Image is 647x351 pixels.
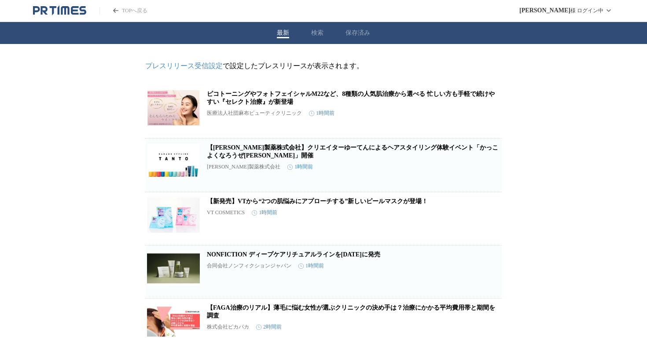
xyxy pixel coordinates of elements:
p: [PERSON_NAME]製薬株式会社 [207,163,280,171]
time: 2時間前 [256,323,282,331]
time: 1時間前 [287,163,313,171]
p: 合同会社ノンフィクションジャパン [207,262,291,270]
img: ピコトーニングやフォトフェイシャルM22など、8種類の人気肌治療から選べる 忙しい方も手軽で続けやすい『セレクト治療』が新登場 [147,90,200,125]
img: NONFICTION ディープケアリチュアルラインを2025年10月14日（火）に発売 [147,251,200,286]
time: 1時間前 [252,209,277,216]
p: 医療法人社団麻布ビューティクリニック [207,110,302,117]
a: PR TIMESのトップページはこちら [99,7,147,15]
a: 【[PERSON_NAME]製薬株式会社】クリエイターゆーてんによるヘアスタイリング体験イベント「かっこよくなろうぜ[PERSON_NAME]」開催 [207,144,498,159]
img: 【中野製薬株式会社】クリエイターゆーてんによるヘアスタイリング体験イベント「かっこよくなろうぜ近大生」開催 [147,144,200,179]
time: 1時間前 [298,262,324,270]
img: 【FAGA治療のリアル】薄毛に悩む女性が選ぶクリニックの決め手は？治療にかかる平均費用帯と期間を調査 [147,304,200,339]
p: 株式会社ピカパカ [207,323,249,331]
a: ピコトーニングやフォトフェイシャルM22など、8種類の人気肌治療から選べる 忙しい方も手軽で続けやすい『セレクト治療』が新登場 [207,91,495,105]
a: 【FAGA治療のリアル】薄毛に悩む女性が選ぶクリニックの決め手は？治療にかかる平均費用帯と期間を調査 [207,304,495,319]
span: [PERSON_NAME] [519,7,570,14]
button: 保存済み [346,29,370,37]
a: NONFICTION ディープケアリチュアルラインを[DATE]に発売 [207,251,380,258]
button: 最新 [277,29,289,37]
p: で設定したプレスリリースが表示されます。 [145,62,502,71]
img: 【新発売】VTから“2つの肌悩みにアプローチする”新しいピールマスクが登場！ [147,197,200,233]
time: 1時間前 [309,110,335,117]
button: 検索 [311,29,323,37]
a: PR TIMESのトップページはこちら [33,5,86,16]
a: プレスリリース受信設定 [145,62,223,69]
a: 【新発売】VTから“2つの肌悩みにアプローチする”新しいピールマスクが登場！ [207,198,428,205]
p: VT COSMETICS [207,209,245,216]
